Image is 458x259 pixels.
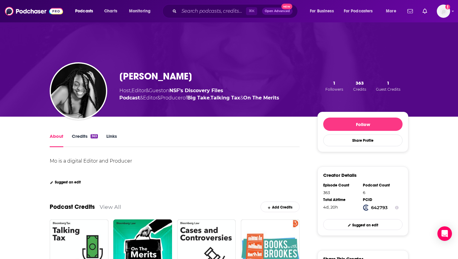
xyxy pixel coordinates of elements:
[353,87,366,92] span: Credits
[323,118,403,131] button: Follow
[262,8,293,15] button: Open AdvancedNew
[246,7,257,15] span: ⌘ K
[71,6,101,16] button: open menu
[104,7,117,15] span: Charts
[382,6,404,16] button: open menu
[306,6,341,16] button: open menu
[386,7,396,15] span: More
[265,10,290,13] span: Open Advanced
[211,95,240,101] a: Talking Tax
[140,95,143,101] span: &
[157,95,160,101] span: &
[261,202,300,212] a: Add Credits
[75,7,93,15] span: Podcasts
[100,204,121,210] a: View All
[50,158,132,164] div: Mo is a digital Editor and Producer
[437,226,452,241] div: Open Intercom Messenger
[50,133,63,147] a: About
[387,80,390,86] span: 1
[146,88,149,93] span: &
[119,88,223,101] a: NSF’s Discovery Files Podcast
[131,88,146,93] span: Editor
[125,6,158,16] button: open menu
[119,88,131,93] span: Host
[323,205,338,209] span: 116 hours, 18 minutes, 55 seconds
[371,205,388,210] strong: 642793
[323,197,359,202] div: Total Airtime
[405,6,415,16] a: Show notifications dropdown
[340,6,382,16] button: open menu
[243,95,279,101] a: On The Merits
[91,134,98,138] div: 363
[5,5,63,17] img: Podchaser - Follow, Share and Rate Podcasts
[187,95,210,101] a: Big Take
[160,95,183,101] span: Producer
[129,7,151,15] span: Monitoring
[437,5,450,18] button: Show profile menu
[119,70,192,82] h1: [PERSON_NAME]
[395,205,399,211] button: Show Info
[240,95,243,101] span: &
[50,203,95,211] a: Podcast Credits
[131,88,131,93] span: ,
[281,4,292,9] span: New
[72,133,98,147] a: Credits363
[323,134,403,146] button: Share Profile
[351,80,368,92] button: 363Credits
[50,180,81,184] a: Suggest an edit
[324,80,345,92] button: 1Followers
[363,190,399,195] div: 6
[374,80,402,92] button: 1Guest Credits
[363,197,399,202] div: PCID
[445,5,450,9] svg: Add a profile image
[437,5,450,18] span: Logged in as cmand-s
[143,95,157,101] span: Editor
[420,6,430,16] a: Show notifications dropdown
[437,5,450,18] img: User Profile
[323,183,359,188] div: Episode Count
[149,88,163,93] span: Guest
[356,80,364,86] span: 363
[119,88,223,101] span: on
[310,7,334,15] span: For Business
[344,7,373,15] span: For Podcasters
[183,95,210,101] span: of
[333,80,336,86] span: 1
[168,4,304,18] div: Search podcasts, credits, & more...
[179,6,246,16] input: Search podcasts, credits, & more...
[51,63,106,118] img: Mo Barrow
[325,87,343,92] span: Followers
[376,87,400,92] span: Guest Credits
[100,6,121,16] a: Charts
[323,190,359,195] div: 363
[363,183,399,188] div: Podcast Count
[106,133,117,147] a: Links
[363,205,369,211] img: Podchaser Creator ID logo
[323,172,357,178] h3: Creator Details
[323,219,403,230] a: Suggest an edit
[210,95,211,101] span: ,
